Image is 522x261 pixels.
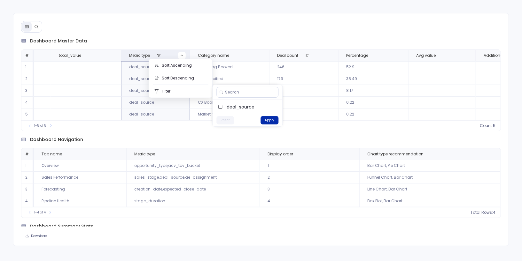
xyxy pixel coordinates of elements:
button: Sort Descending [149,72,212,85]
td: 2 [260,172,359,183]
td: 3 [21,183,34,195]
td: 3 [260,183,359,195]
td: 3 [21,85,34,97]
td: Box Plot, Bar Chart [359,195,501,207]
td: sales_stage,deal_source,ae_assignment [126,172,260,183]
td: deal_source [121,61,190,73]
input: Search [225,90,276,95]
td: Pipeline Health [34,195,126,207]
span: 4 [493,210,495,215]
span: Percentage [346,53,368,58]
span: Avg value [416,53,436,58]
span: deal_source [227,104,277,110]
span: count : [480,123,493,128]
td: deal_source [121,85,190,97]
span: Additional metrics [484,53,520,58]
td: 2 [21,73,34,85]
span: Total Rows: [471,210,493,215]
span: # [25,151,29,157]
td: Sales Performance [34,172,126,183]
td: stage_duration [126,195,260,207]
td: opportunity_type,acv_tcv_bucket [126,160,260,172]
td: 1 [269,108,338,120]
td: deal_source [121,73,190,85]
td: 0.22 [338,108,408,120]
td: 246 [269,61,338,73]
td: 38.49 [338,73,408,85]
span: Tab name [42,152,62,157]
td: deal_source [121,97,190,108]
button: Download [21,232,51,241]
span: 1-4 of 4 [34,210,46,215]
td: 1 [260,160,359,172]
td: 4 [260,195,359,207]
td: 4 [21,195,34,207]
td: 38 [269,85,338,97]
td: Line Chart, Bar Chart [359,183,501,195]
button: Sort Ascending [149,59,212,72]
span: Display order [268,152,293,157]
span: 5 [493,123,495,128]
td: 179 [269,73,338,85]
span: Metric type [129,53,150,58]
td: 52.9 [338,61,408,73]
span: # [25,53,29,58]
td: 2 [21,172,34,183]
span: Metric type [134,152,155,157]
td: Bar Chart, Pie Chart [359,160,501,172]
td: 4 [21,97,34,108]
td: 1 [21,61,34,73]
td: CX Booked [190,97,269,108]
span: Download [31,234,47,238]
button: Apply [261,116,278,124]
td: 1 [21,160,34,172]
td: 1 [269,97,338,108]
td: Overview [34,160,126,172]
td: 5 [21,108,34,120]
td: Not Specified [190,73,269,85]
td: creation_date,expected_close_date [126,183,260,195]
span: total_value [59,53,81,58]
td: Funnel Chart, Bar Chart [359,172,501,183]
span: dashboard navigation [30,136,83,143]
td: 0.22 [338,97,408,108]
td: 8.17 [338,85,408,97]
td: Marketing Booked [190,108,269,120]
td: deal_source [121,108,190,120]
span: Chart type recommendation [367,152,424,157]
td: Marketing Booked [190,61,269,73]
span: 1-5 of 5 [34,123,46,128]
span: Category name [198,53,229,58]
span: Deal count [277,53,298,58]
span: dashboard summary stats [30,223,93,230]
td: Forecasting [34,183,126,195]
button: Filter [149,85,212,98]
span: dashboard master data [30,38,87,44]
